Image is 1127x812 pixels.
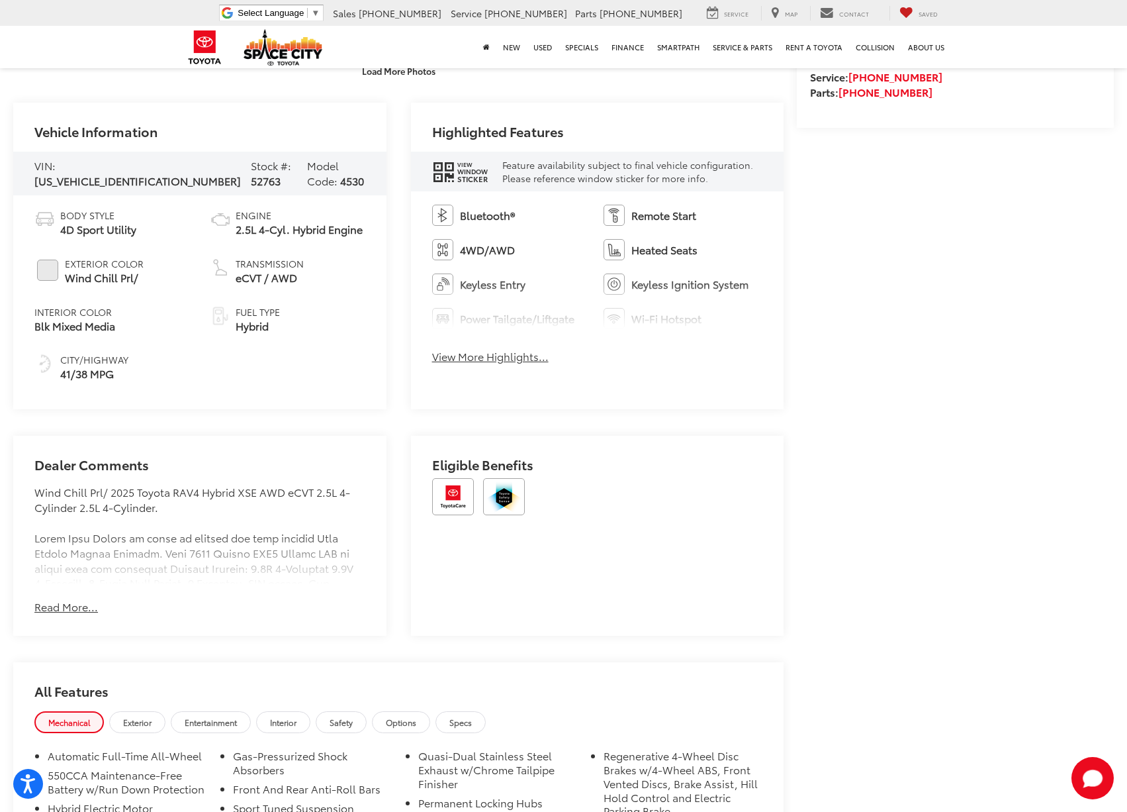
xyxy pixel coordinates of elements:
[451,7,482,20] span: Service
[575,7,597,20] span: Parts
[889,6,948,21] a: My Saved Vehicles
[457,176,488,183] span: Sticker
[251,158,291,173] span: Stock #:
[457,161,488,168] span: View
[34,599,98,615] button: Read More...
[386,717,416,728] span: Options
[251,173,281,188] span: 52763
[919,9,938,18] span: Saved
[330,717,353,728] span: Safety
[233,782,392,801] li: Front And Rear Anti-Roll Bars
[432,457,762,478] h2: Eligible Benefits
[185,717,237,728] span: Entertainment
[180,26,230,69] img: Toyota
[476,26,496,68] a: Home
[785,9,797,18] span: Map
[605,26,651,68] a: Finance
[849,26,901,68] a: Collision
[236,270,304,285] span: eCVT / AWD
[359,7,441,20] span: [PHONE_NUMBER]
[432,205,453,226] img: Bluetooth®
[60,222,136,237] span: 4D Sport Utility
[761,6,807,21] a: Map
[340,173,364,188] span: 4530
[236,222,363,237] span: 2.5L 4-Cyl. Hybrid Engine
[432,239,453,260] img: 4WD/AWD
[244,29,323,66] img: Space City Toyota
[432,274,453,295] img: Keyless Entry
[270,717,296,728] span: Interior
[236,305,280,319] span: Fuel Type
[1071,757,1114,799] button: Toggle Chat Window
[34,457,365,485] h2: Dealer Comments
[432,349,549,364] button: View More Highlights...
[502,158,753,185] span: Feature availability subject to final vehicle configuration. Please reference window sticker for ...
[238,8,320,18] a: Select Language​
[779,26,849,68] a: Rent a Toyota
[483,478,525,515] img: Toyota Safety Sense
[233,749,392,782] li: Gas-Pressurized Shock Absorbers
[34,319,115,334] span: Blk Mixed Media
[496,26,527,68] a: New
[13,662,784,711] h2: All Features
[311,8,320,18] span: ▼
[838,84,932,99] a: [PHONE_NUMBER]
[34,124,158,138] h2: Vehicle Information
[238,8,304,18] span: Select Language
[527,26,559,68] a: Used
[333,7,356,20] span: Sales
[418,749,577,795] li: Quasi-Dual Stainless Steel Exhaust w/Chrome Tailpipe Finisher
[34,173,241,188] span: [US_VEHICLE_IDENTIFICATION_NUMBER]
[604,205,625,226] img: Remote Start
[901,26,951,68] a: About Us
[839,9,869,18] span: Contact
[236,257,304,270] span: Transmission
[37,260,58,281] span: #E9E9E9
[48,749,206,768] li: Automatic Full-Time All-Wheel
[449,717,472,728] span: Specs
[34,305,115,319] span: Interior Color
[848,69,942,84] a: [PHONE_NUMBER]
[697,6,758,21] a: Service
[631,242,698,258] span: Heated Seats
[631,208,696,223] span: Remote Start
[65,257,144,270] span: Exterior Color
[307,8,308,18] span: ​
[353,59,445,82] button: Load More Photos
[724,9,748,18] span: Service
[236,319,280,334] span: Hybrid
[307,158,339,188] span: Model Code:
[34,485,365,584] div: Wind Chill Prl/ 2025 Toyota RAV4 Hybrid XSE AWD eCVT 2.5L 4-Cylinder 2.5L 4-Cylinder. Lorem Ipsu ...
[60,366,128,381] span: 41/38 MPG
[34,353,56,374] img: Fuel Economy
[810,84,932,99] strong: Parts:
[810,6,879,21] a: Contact
[600,7,682,20] span: [PHONE_NUMBER]
[432,124,564,138] h2: Highlighted Features
[432,160,489,183] div: window sticker
[651,26,706,68] a: SmartPath
[484,7,567,20] span: [PHONE_NUMBER]
[123,717,152,728] span: Exterior
[1071,757,1114,799] svg: Start Chat
[60,209,136,222] span: Body Style
[810,69,942,84] strong: Service:
[236,209,363,222] span: Engine
[432,478,474,515] img: Toyota Care
[604,239,625,260] img: Heated Seats
[559,26,605,68] a: Specials
[604,274,625,295] img: Keyless Ignition System
[457,168,488,176] span: Window
[706,26,779,68] a: Service & Parts
[65,270,144,285] span: Wind Chill Prl/
[460,208,515,223] span: Bluetooth®
[34,158,56,173] span: VIN:
[48,768,206,801] li: 550CCA Maintenance-Free Battery w/Run Down Protection
[60,353,128,366] span: City/Highway
[460,242,515,258] span: 4WD/AWD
